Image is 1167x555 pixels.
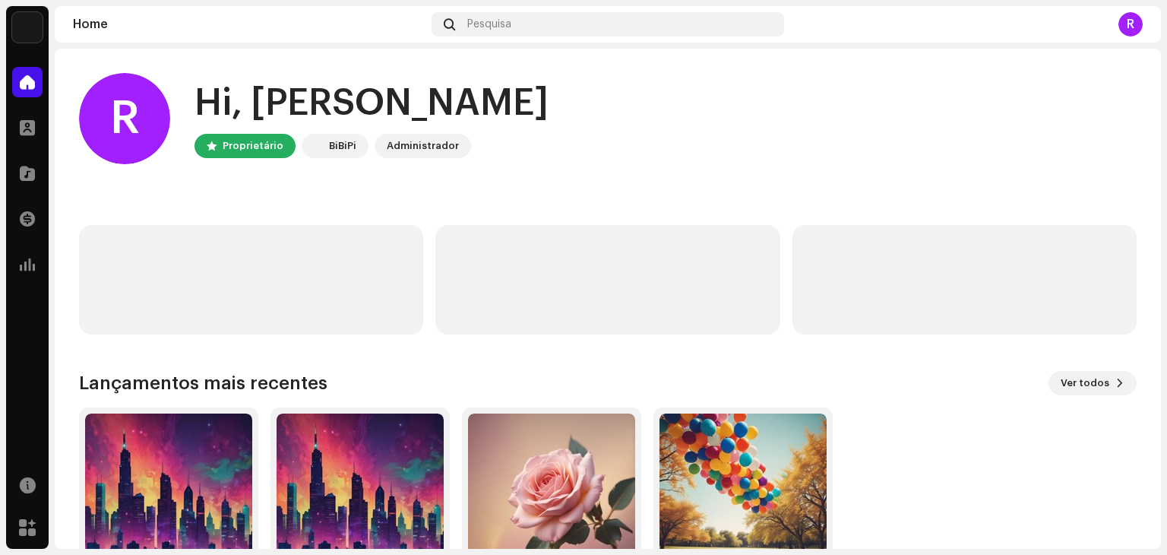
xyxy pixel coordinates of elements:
[1118,12,1143,36] div: R
[329,137,356,155] div: BiBiPi
[305,137,323,155] img: 8570ccf7-64aa-46bf-9f70-61ee3b8451d8
[1048,371,1137,395] button: Ver todos
[12,12,43,43] img: 8570ccf7-64aa-46bf-9f70-61ee3b8451d8
[467,18,511,30] span: Pesquisa
[1061,368,1109,398] span: Ver todos
[387,137,459,155] div: Administrador
[79,73,170,164] div: R
[194,79,549,128] div: Hi, [PERSON_NAME]
[223,137,283,155] div: Proprietário
[79,371,327,395] h3: Lançamentos mais recentes
[73,18,425,30] div: Home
